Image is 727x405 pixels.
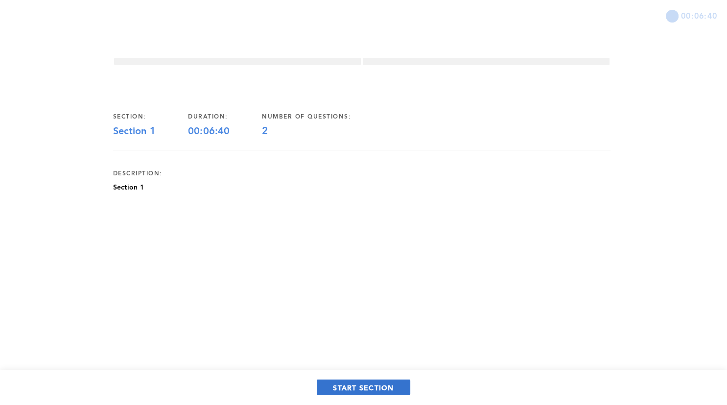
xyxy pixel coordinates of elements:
[262,113,383,121] div: number of questions:
[188,126,262,138] div: 00:06:40
[317,380,410,395] button: START SECTION
[113,183,144,192] p: Section 1
[113,126,188,138] div: Section 1
[113,170,163,178] div: description:
[262,126,383,138] div: 2
[681,10,717,21] span: 00:06:40
[113,113,188,121] div: section:
[333,383,394,392] span: START SECTION
[188,113,262,121] div: duration:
